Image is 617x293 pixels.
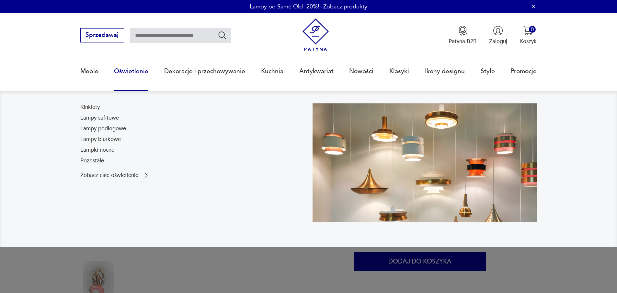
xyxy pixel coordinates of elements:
[299,56,334,86] a: Antykwariat
[80,173,138,178] p: Zobacz całe oświetlenie
[261,56,283,86] a: Kuchnia
[80,103,100,111] a: Kinkiety
[449,38,477,45] p: Patyna B2B
[80,28,124,42] button: Sprzedawaj
[489,38,507,45] p: Zaloguj
[80,171,150,179] a: Zobacz całe oświetlenie
[449,26,477,45] a: Ikona medaluPatyna B2B
[80,114,119,122] a: Lampy sufitowe
[80,146,114,154] a: Lampki nocne
[489,26,507,45] button: Zaloguj
[458,26,468,36] img: Ikona medalu
[520,38,537,45] p: Koszyk
[529,26,536,33] div: 0
[481,56,495,86] a: Style
[299,18,332,51] img: Patyna - sklep z meblami i dekoracjami vintage
[114,56,148,86] a: Oświetlenie
[80,56,98,86] a: Meble
[164,56,245,86] a: Dekoracje i przechowywanie
[218,30,227,40] button: Szukaj
[520,26,537,45] button: 0Koszyk
[349,56,373,86] a: Nowości
[80,33,124,38] a: Sprzedawaj
[313,103,537,222] img: a9d990cd2508053be832d7f2d4ba3cb1.jpg
[389,56,409,86] a: Klasyki
[80,157,104,165] a: Pozostałe
[493,26,503,36] img: Ikonka użytkownika
[250,3,319,11] p: Lampy od Same Old -20%!
[425,56,465,86] a: Ikony designu
[523,26,533,36] img: Ikona koszyka
[510,56,537,86] a: Promocje
[449,26,477,45] button: Patyna B2B
[80,125,126,133] a: Lampy podłogowe
[80,135,121,143] a: Lampy biurkowe
[323,3,367,11] a: Zobacz produkty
